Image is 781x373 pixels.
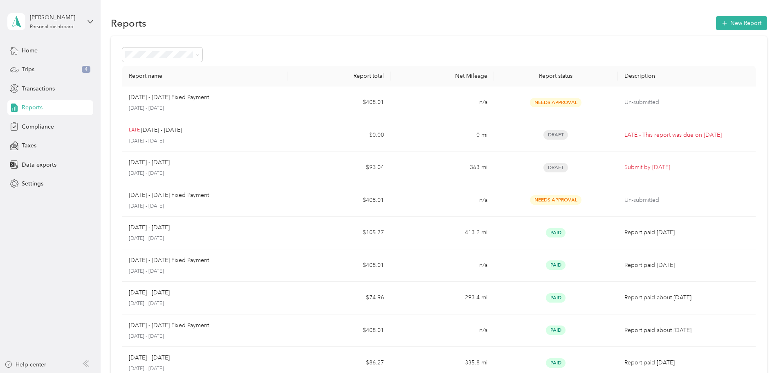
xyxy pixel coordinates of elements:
span: Draft [543,163,568,172]
div: Report status [500,72,611,79]
p: [DATE] - [DATE] [129,223,170,232]
td: $105.77 [287,217,390,249]
p: Report paid [DATE] [624,358,749,367]
p: [DATE] - [DATE] [129,138,281,145]
td: $408.01 [287,249,390,282]
span: Settings [22,179,43,188]
p: [DATE] - [DATE] [129,203,281,210]
td: $408.01 [287,86,390,119]
td: 0 mi [390,119,494,152]
td: $93.04 [287,151,390,184]
th: Description [618,66,756,86]
p: LATE [129,127,140,134]
p: [DATE] - [DATE] Fixed Payment [129,93,209,102]
span: Paid [546,358,566,368]
h1: Reports [111,19,146,27]
span: Needs Approval [530,98,581,107]
p: Report paid [DATE] [624,261,749,270]
p: [DATE] - [DATE] [141,126,182,135]
span: Trips [22,65,34,74]
span: Taxes [22,141,36,150]
p: Report paid about [DATE] [624,293,749,302]
span: Home [22,46,38,55]
th: Net Mileage [390,66,494,86]
p: [DATE] - [DATE] Fixed Payment [129,321,209,330]
span: 4 [82,66,90,73]
span: Data exports [22,161,56,169]
p: Submit by [DATE] [624,163,749,172]
span: Transactions [22,84,55,93]
th: Report name [122,66,287,86]
td: $0.00 [287,119,390,152]
div: [PERSON_NAME] [30,13,81,22]
p: [DATE] - [DATE] Fixed Payment [129,191,209,200]
p: [DATE] - [DATE] [129,288,170,297]
p: [DATE] - [DATE] [129,353,170,362]
span: Paid [546,228,566,237]
td: $408.01 [287,314,390,347]
td: 363 mi [390,151,494,184]
p: [DATE] - [DATE] [129,268,281,275]
button: Help center [4,360,46,369]
p: [DATE] - [DATE] [129,170,281,177]
span: Needs Approval [530,195,581,205]
p: [DATE] - [DATE] [129,158,170,167]
p: Report paid about [DATE] [624,326,749,335]
p: [DATE] - [DATE] [129,105,281,112]
td: n/a [390,86,494,119]
th: Report total [287,66,390,86]
td: 293.4 mi [390,282,494,314]
div: Personal dashboard [30,25,74,29]
button: New Report [716,16,767,30]
p: [DATE] - [DATE] [129,235,281,242]
p: [DATE] - [DATE] [129,300,281,307]
span: Draft [543,130,568,140]
p: [DATE] - [DATE] Fixed Payment [129,256,209,265]
td: n/a [390,249,494,282]
span: Compliance [22,122,54,131]
span: Paid [546,260,566,270]
td: n/a [390,184,494,217]
span: Paid [546,293,566,303]
td: 413.2 mi [390,217,494,249]
p: [DATE] - [DATE] [129,365,281,373]
p: Un-submitted [624,196,749,205]
span: Reports [22,103,43,112]
p: Report paid [DATE] [624,228,749,237]
span: Paid [546,326,566,335]
td: $408.01 [287,184,390,217]
td: n/a [390,314,494,347]
td: $74.96 [287,282,390,314]
p: LATE - This report was due on [DATE] [624,131,749,140]
p: Un-submitted [624,98,749,107]
iframe: Everlance-gr Chat Button Frame [735,327,781,373]
p: [DATE] - [DATE] [129,333,281,340]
